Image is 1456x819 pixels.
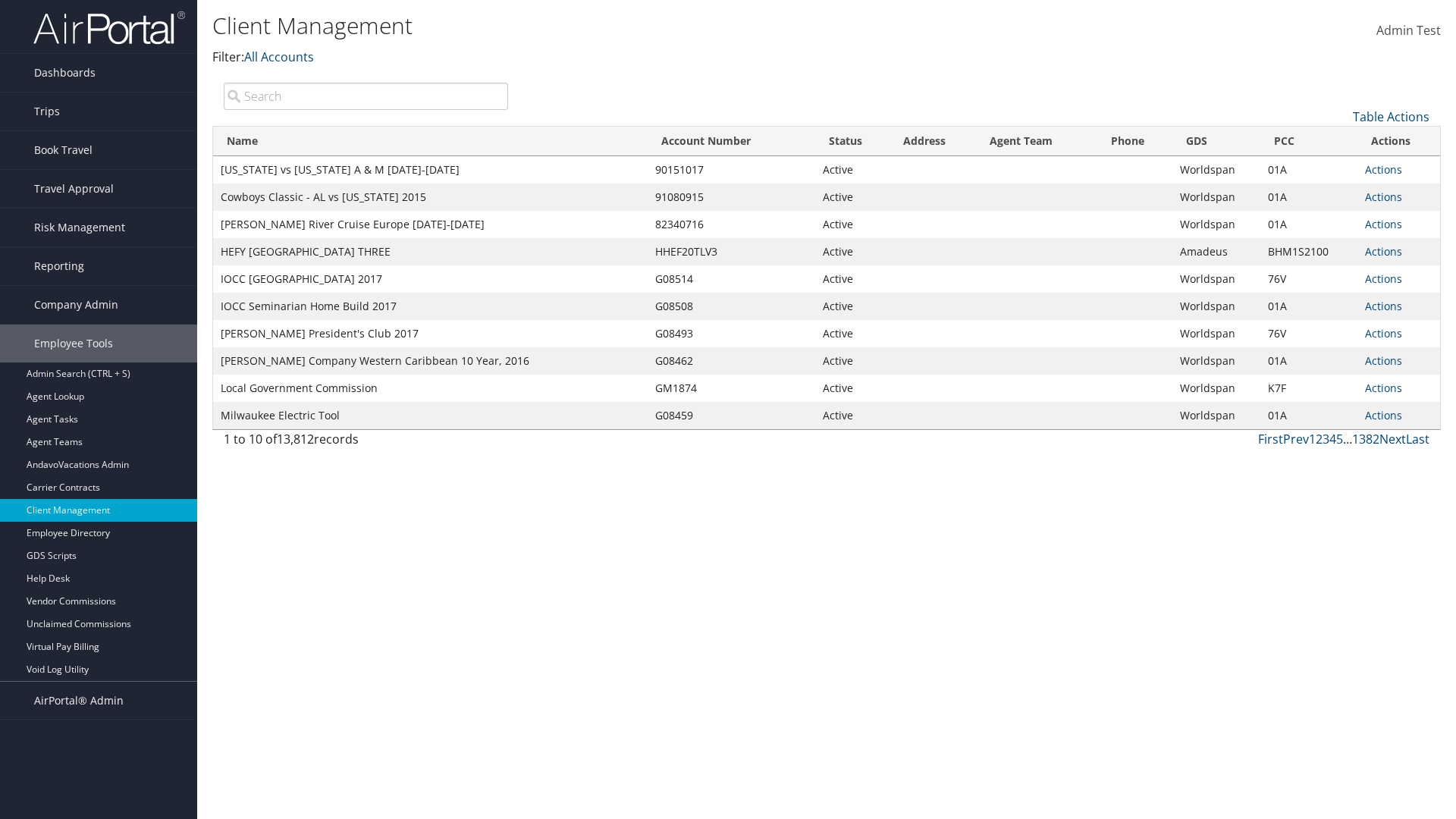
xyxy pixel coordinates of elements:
th: PCC [1260,127,1357,156]
th: Phone [1097,127,1172,156]
span: Employee Tools [34,325,113,362]
td: 01A [1260,184,1357,211]
a: Actions [1365,162,1402,177]
td: Local Government Commission [213,375,648,402]
input: Search [224,83,508,110]
a: Next [1379,431,1406,447]
td: Active [815,265,890,293]
td: 90151017 [648,156,815,184]
a: Last [1406,431,1429,447]
th: Actions [1357,127,1440,156]
span: AirPortal® Admin [34,682,124,720]
td: G08514 [648,265,815,293]
td: Cowboys Classic - AL vs [US_STATE] 2015 [213,184,648,211]
td: IOCC Seminarian Home Build 2017 [213,293,648,320]
a: 5 [1336,431,1343,447]
a: Prev [1283,431,1309,447]
span: Admin Test [1376,22,1441,39]
td: G08508 [648,293,815,320]
h1: Client Management [212,10,1031,42]
th: Agent Team [976,127,1097,156]
td: 01A [1260,293,1357,320]
a: First [1258,431,1283,447]
td: Active [815,293,890,320]
a: Actions [1365,244,1402,259]
td: [PERSON_NAME] Company Western Caribbean 10 Year, 2016 [213,347,648,375]
a: All Accounts [244,49,314,65]
td: G08459 [648,402,815,429]
td: 01A [1260,402,1357,429]
td: 01A [1260,156,1357,184]
td: Active [815,402,890,429]
td: Active [815,156,890,184]
td: Worldspan [1172,347,1260,375]
td: Worldspan [1172,211,1260,238]
th: Status: activate to sort column ascending [815,127,890,156]
a: Actions [1365,190,1402,204]
a: Admin Test [1376,8,1441,55]
td: Worldspan [1172,402,1260,429]
td: Worldspan [1172,293,1260,320]
td: Active [815,184,890,211]
td: 76V [1260,265,1357,293]
td: 91080915 [648,184,815,211]
td: HEFY [GEOGRAPHIC_DATA] THREE [213,238,648,265]
td: HHEF20TLV3 [648,238,815,265]
th: Address [890,127,976,156]
td: [PERSON_NAME] President's Club 2017 [213,320,648,347]
img: airportal-logo.png [33,10,185,45]
a: 3 [1323,431,1329,447]
span: Dashboards [34,54,96,92]
a: 1 [1309,431,1316,447]
p: Filter: [212,48,1031,67]
td: Amadeus [1172,238,1260,265]
td: Worldspan [1172,156,1260,184]
td: BHM1S2100 [1260,238,1357,265]
td: 01A [1260,347,1357,375]
td: G08462 [648,347,815,375]
th: Name: activate to sort column descending [213,127,648,156]
a: Actions [1365,326,1402,340]
td: Active [815,238,890,265]
td: IOCC [GEOGRAPHIC_DATA] 2017 [213,265,648,293]
a: Actions [1365,353,1402,368]
td: Active [815,320,890,347]
td: Milwaukee Electric Tool [213,402,648,429]
td: G08493 [648,320,815,347]
a: Actions [1365,217,1402,231]
span: Book Travel [34,131,93,169]
th: GDS [1172,127,1260,156]
span: Risk Management [34,209,125,246]
td: Active [815,211,890,238]
th: Account Number: activate to sort column ascending [648,127,815,156]
td: Worldspan [1172,265,1260,293]
a: 2 [1316,431,1323,447]
td: 82340716 [648,211,815,238]
span: Company Admin [34,286,118,324]
span: Reporting [34,247,84,285]
td: 01A [1260,211,1357,238]
td: [PERSON_NAME] River Cruise Europe [DATE]-[DATE] [213,211,648,238]
td: Worldspan [1172,375,1260,402]
span: Travel Approval [34,170,114,208]
td: GM1874 [648,375,815,402]
td: 76V [1260,320,1357,347]
span: Trips [34,93,60,130]
div: 1 to 10 of records [224,430,508,456]
td: Worldspan [1172,320,1260,347]
a: Actions [1365,271,1402,286]
td: Worldspan [1172,184,1260,211]
span: 13,812 [277,431,314,447]
a: Actions [1365,408,1402,422]
a: Table Actions [1353,108,1429,125]
a: Actions [1365,299,1402,313]
td: Active [815,375,890,402]
span: … [1343,431,1352,447]
a: 4 [1329,431,1336,447]
a: Actions [1365,381,1402,395]
a: 1382 [1352,431,1379,447]
td: [US_STATE] vs [US_STATE] A & M [DATE]-[DATE] [213,156,648,184]
td: K7F [1260,375,1357,402]
td: Active [815,347,890,375]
